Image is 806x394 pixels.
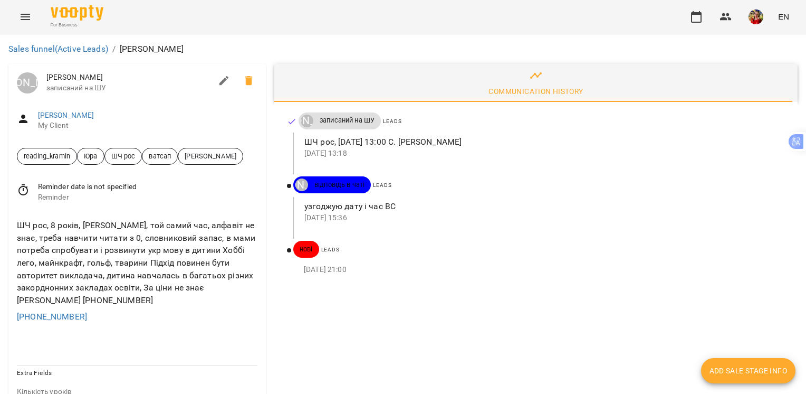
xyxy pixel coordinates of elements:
a: [PERSON_NAME] [293,179,308,191]
a: [PERSON_NAME] [17,72,38,93]
img: Voopty Logo [51,5,103,21]
p: ШЧ рос, [DATE] 13:00 С. [PERSON_NAME] [304,136,781,148]
div: Юрій Тимочко [17,72,38,93]
div: Communication History [488,85,583,98]
div: ШЧ рос, 8 років, [PERSON_NAME], той самий час, алфавіт не знає, треба навчити читати з 0, словник... [15,217,260,308]
span: відповідь в чаті [308,180,371,190]
span: записаний на ШУ [313,116,381,125]
a: Sales funnel(Active Leads) [8,44,108,54]
a: [PERSON_NAME] [299,115,313,127]
span: Leads [321,247,340,252]
nav: breadcrumb [8,43,798,55]
p: [PERSON_NAME] [120,43,184,55]
span: [PERSON_NAME] [46,72,212,83]
p: [DATE] 13:18 [304,148,781,159]
span: ватсап [142,151,177,161]
span: нові [293,245,319,254]
span: EN [778,11,789,22]
p: [DATE] 21:00 [304,265,781,275]
a: [PERSON_NAME] [38,111,94,119]
a: [PHONE_NUMBER] [17,312,87,322]
span: For Business [51,22,103,29]
span: reading_kramin [17,151,76,161]
button: Add Sale Stage info [701,358,795,383]
button: EN [774,7,793,26]
p: [DATE] 15:36 [304,213,781,223]
span: My Client [38,120,257,131]
div: Юрій Тимочко [301,115,313,127]
button: Menu [13,4,38,30]
span: [PERSON_NAME] [178,151,243,161]
span: Extra Fields [17,369,52,377]
span: записаний на ШУ [46,83,212,93]
span: Юра [78,151,103,161]
span: ШЧ рос [105,151,142,161]
div: Юрій Тимочко [295,179,308,191]
p: узгоджую дату і час ВС [304,200,781,213]
span: Leads [383,118,401,124]
span: Reminder [38,192,257,203]
li: / [112,43,116,55]
span: Reminder date is not specified [38,182,257,192]
span: Leads [373,182,391,188]
span: Add Sale Stage info [709,364,787,377]
img: 5e634735370bbb5983f79fa1b5928c88.png [749,10,763,24]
